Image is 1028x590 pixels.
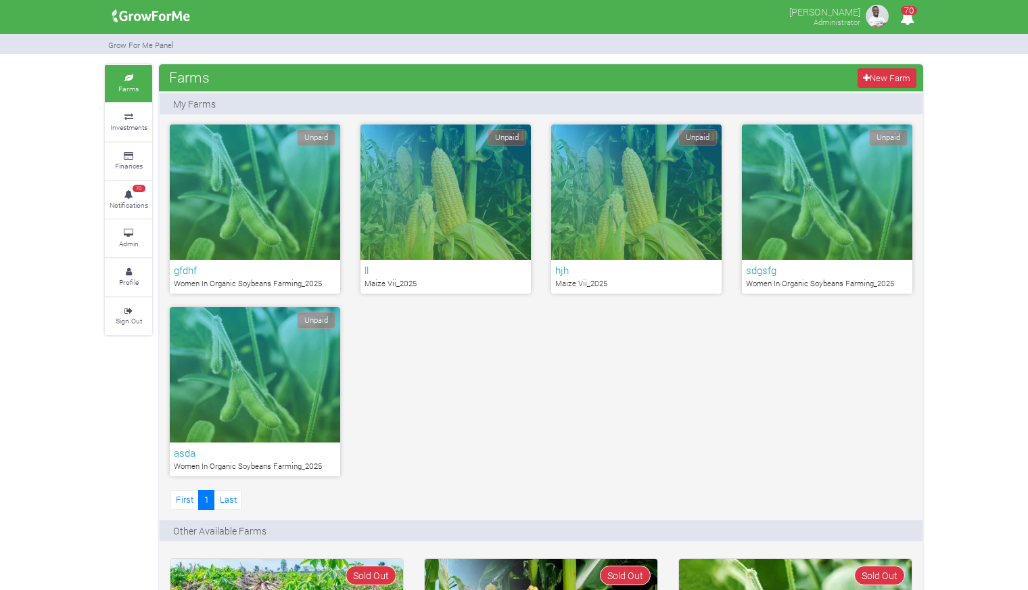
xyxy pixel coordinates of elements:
a: Unpaid gfdhf Women In Organic Soybeans Farming_2025 [170,124,340,294]
a: Admin [105,220,152,257]
small: Farms [118,84,139,93]
span: Sold Out [346,566,396,585]
span: 70 [133,185,145,193]
a: Investments [105,104,152,141]
small: Notifications [110,200,148,210]
a: Unpaid sdgsfg Women In Organic Soybeans Farming_2025 [742,124,912,294]
a: 1 [198,490,214,509]
span: Unpaid [297,129,335,146]
p: My Farms [173,97,216,111]
img: growforme image [108,3,195,30]
a: First [170,490,199,509]
p: Maize Vii_2025 [365,278,527,290]
span: Unpaid [678,129,717,146]
p: Women In Organic Soybeans Farming_2025 [174,461,336,472]
i: Notifications [894,3,920,33]
a: Profile [105,258,152,296]
a: Unpaid ll Maize Vii_2025 [360,124,531,294]
small: Administrator [814,17,860,27]
a: Finances [105,143,152,180]
h6: sdgsfg [746,264,908,276]
h6: ll [365,264,527,276]
a: New Farm [858,68,916,88]
a: Sign Out [105,298,152,335]
h6: hjh [555,264,718,276]
small: Profile [119,277,139,287]
a: Unpaid hjh Maize Vii_2025 [551,124,722,294]
a: 70 [894,13,920,26]
p: Other Available Farms [173,524,266,538]
span: Unpaid [297,312,335,329]
a: Farms [105,65,152,102]
img: growforme image [864,3,891,30]
span: 70 [901,6,917,15]
p: Women In Organic Soybeans Farming_2025 [174,278,336,290]
span: Unpaid [869,129,908,146]
h6: asda [174,447,336,459]
span: Farms [166,64,213,91]
small: Finances [115,161,143,171]
p: Women In Organic Soybeans Farming_2025 [746,278,908,290]
small: Sign Out [116,316,142,325]
span: Sold Out [600,566,651,585]
small: Admin [119,239,139,248]
p: [PERSON_NAME] [789,3,860,19]
nav: Page Navigation [170,490,242,509]
small: Grow For Me Panel [108,40,174,50]
a: Unpaid asda Women In Organic Soybeans Farming_2025 [170,307,340,476]
h6: gfdhf [174,264,336,276]
span: Unpaid [488,129,526,146]
span: Sold Out [854,566,905,585]
a: 70 Notifications [105,181,152,219]
a: Last [214,490,242,509]
p: Maize Vii_2025 [555,278,718,290]
small: Investments [110,122,147,132]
